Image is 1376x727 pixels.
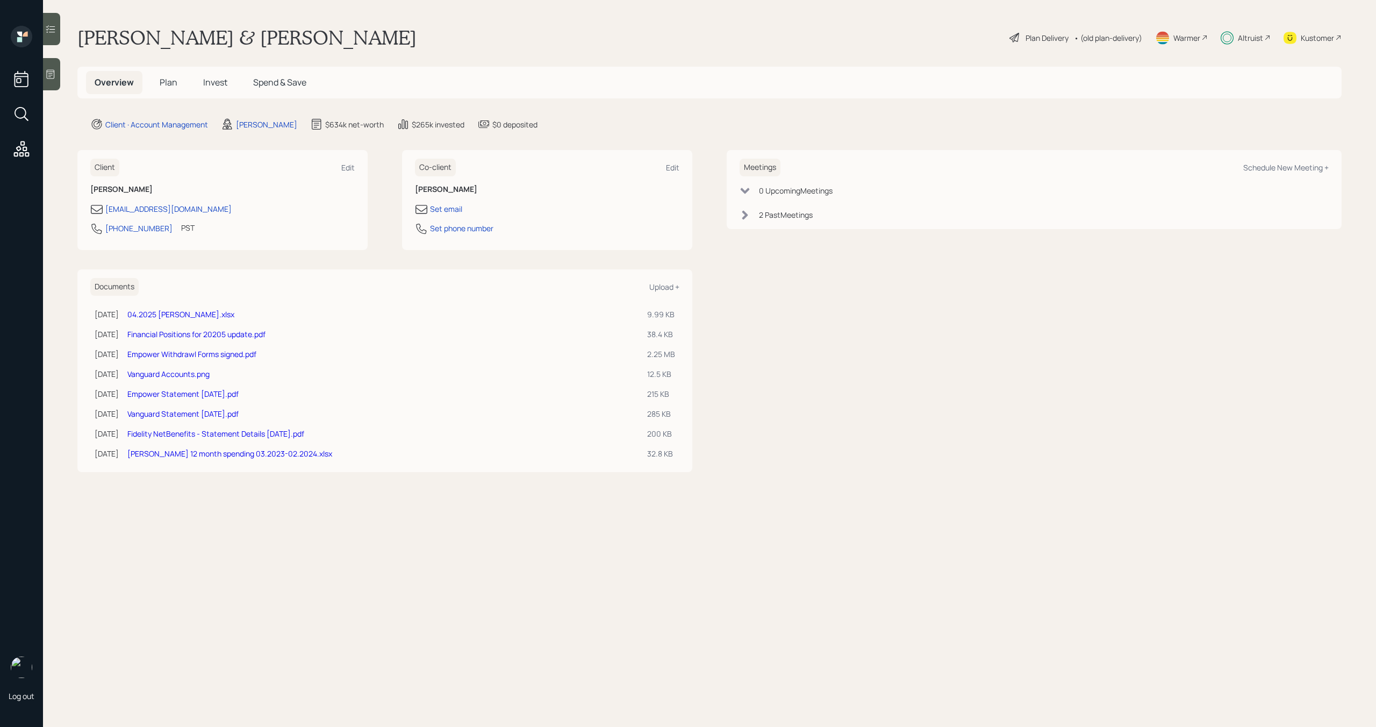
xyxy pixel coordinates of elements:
[90,185,355,194] h6: [PERSON_NAME]
[95,348,119,360] div: [DATE]
[647,428,675,439] div: 200 KB
[160,76,177,88] span: Plan
[127,309,234,319] a: 04.2025 [PERSON_NAME].xlsx
[127,429,304,439] a: Fidelity NetBenefits - Statement Details [DATE].pdf
[105,203,232,215] div: [EMAIL_ADDRESS][DOMAIN_NAME]
[9,691,34,701] div: Log out
[647,348,675,360] div: 2.25 MB
[430,203,462,215] div: Set email
[649,282,679,292] div: Upload +
[1173,32,1200,44] div: Warmer
[236,119,297,130] div: [PERSON_NAME]
[127,369,210,379] a: Vanguard Accounts.png
[647,448,675,459] div: 32.8 KB
[77,26,417,49] h1: [PERSON_NAME] & [PERSON_NAME]
[1238,32,1263,44] div: Altruist
[759,209,813,220] div: 2 Past Meeting s
[647,368,675,380] div: 12.5 KB
[95,309,119,320] div: [DATE]
[127,409,239,419] a: Vanguard Statement [DATE].pdf
[95,428,119,439] div: [DATE]
[11,657,32,678] img: michael-russo-headshot.png
[647,329,675,340] div: 38.4 KB
[105,223,173,234] div: [PHONE_NUMBER]
[492,119,537,130] div: $0 deposited
[181,222,195,233] div: PST
[647,309,675,320] div: 9.99 KB
[95,329,119,340] div: [DATE]
[95,76,134,88] span: Overview
[127,448,332,459] a: [PERSON_NAME] 12 month spending 03.2023-02.2024.xlsx
[341,162,355,173] div: Edit
[95,448,119,459] div: [DATE]
[740,159,780,176] h6: Meetings
[415,185,679,194] h6: [PERSON_NAME]
[430,223,493,234] div: Set phone number
[759,185,833,196] div: 0 Upcoming Meeting s
[253,76,306,88] span: Spend & Save
[127,329,266,339] a: Financial Positions for 20205 update.pdf
[90,159,119,176] h6: Client
[127,349,256,359] a: Empower Withdrawl Forms signed.pdf
[95,408,119,419] div: [DATE]
[647,408,675,419] div: 285 KB
[666,162,679,173] div: Edit
[415,159,456,176] h6: Co-client
[412,119,464,130] div: $265k invested
[90,278,139,296] h6: Documents
[105,119,208,130] div: Client · Account Management
[647,388,675,400] div: 215 KB
[1301,32,1334,44] div: Kustomer
[127,389,239,399] a: Empower Statement [DATE].pdf
[1074,32,1142,44] div: • (old plan-delivery)
[203,76,227,88] span: Invest
[95,388,119,400] div: [DATE]
[1026,32,1069,44] div: Plan Delivery
[95,368,119,380] div: [DATE]
[1243,162,1329,173] div: Schedule New Meeting +
[325,119,384,130] div: $634k net-worth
